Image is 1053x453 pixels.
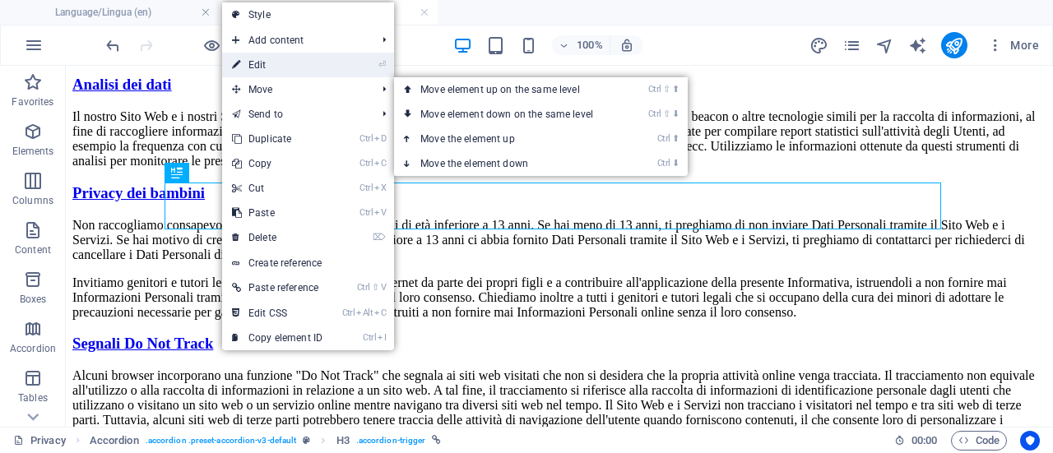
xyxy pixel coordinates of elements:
[648,109,661,119] i: Ctrl
[381,282,386,293] i: V
[219,3,438,21] h4: Privacy (en)
[90,431,442,451] nav: breadcrumb
[20,293,47,306] p: Boxes
[912,431,937,451] span: 00 00
[222,326,332,350] a: CtrlICopy element ID
[378,59,386,70] i: ⏎
[432,436,441,445] i: This element is linked
[12,95,53,109] p: Favorites
[657,158,670,169] i: Ctrl
[12,194,53,207] p: Columns
[944,36,963,55] i: Publish
[222,301,332,326] a: CtrlAltCEdit CSS
[104,36,123,55] i: Undo: Edit headline (Ctrl+Z)
[222,28,369,53] span: Add content
[360,133,373,144] i: Ctrl
[1020,431,1040,451] button: Usercentrics
[222,176,332,201] a: CtrlXCut
[222,53,332,77] a: ⏎Edit
[941,32,967,58] button: publish
[342,307,355,318] i: Ctrl
[15,243,51,257] p: Content
[222,102,369,127] a: Send to
[356,307,373,318] i: Alt
[894,431,938,451] h6: Session time
[12,145,54,158] p: Elements
[394,151,626,176] a: Ctrl⬇Move the element down
[356,431,426,451] span: . accordion-trigger
[146,431,297,451] span: . accordion .preset-accordion-v3-default
[374,158,386,169] i: C
[648,84,661,95] i: Ctrl
[90,431,139,451] span: Click to select. Double-click to edit
[357,282,370,293] i: Ctrl
[672,133,680,144] i: ⬆
[373,232,386,243] i: ⌦
[908,36,927,55] i: AI Writer
[378,332,386,343] i: I
[672,158,680,169] i: ⬇
[13,431,66,451] a: Click to cancel selection. Double-click to open Pages
[663,84,670,95] i: ⇧
[202,35,221,55] button: Click here to leave preview mode and continue editing
[222,251,394,275] a: Create reference
[222,77,369,102] span: Move
[18,391,48,404] p: Tables
[360,158,373,169] i: Ctrl
[360,207,373,218] i: Ctrl
[374,133,386,144] i: D
[577,35,603,55] h6: 100%
[842,35,862,55] button: pages
[875,35,895,55] button: navigator
[394,102,626,127] a: Ctrl⇧⬇Move element down on the same level
[657,133,670,144] i: Ctrl
[360,183,373,193] i: Ctrl
[374,307,386,318] i: C
[222,201,332,225] a: CtrlVPaste
[672,84,680,95] i: ⬆
[809,36,828,55] i: Design (Ctrl+Alt+Y)
[303,436,310,445] i: This element is a customizable preset
[374,183,386,193] i: X
[842,36,861,55] i: Pages (Ctrl+Alt+S)
[394,77,626,102] a: Ctrl⇧⬆Move element up on the same level
[374,207,386,218] i: V
[981,32,1046,58] button: More
[923,434,925,446] span: :
[103,35,123,55] button: undo
[336,431,350,451] span: Click to select. Double-click to edit
[222,2,394,27] a: Style
[809,35,829,55] button: design
[958,431,1000,451] span: Code
[908,35,928,55] button: text_generator
[222,151,332,176] a: CtrlCCopy
[875,36,894,55] i: Navigator
[552,35,610,55] button: 100%
[222,275,332,300] a: Ctrl⇧VPaste reference
[363,332,376,343] i: Ctrl
[663,109,670,119] i: ⇧
[987,37,1039,53] span: More
[222,127,332,151] a: CtrlDDuplicate
[951,431,1007,451] button: Code
[10,342,56,355] p: Accordion
[372,282,379,293] i: ⇧
[222,225,332,250] a: ⌦Delete
[672,109,680,119] i: ⬇
[394,127,626,151] a: Ctrl⬆Move the element up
